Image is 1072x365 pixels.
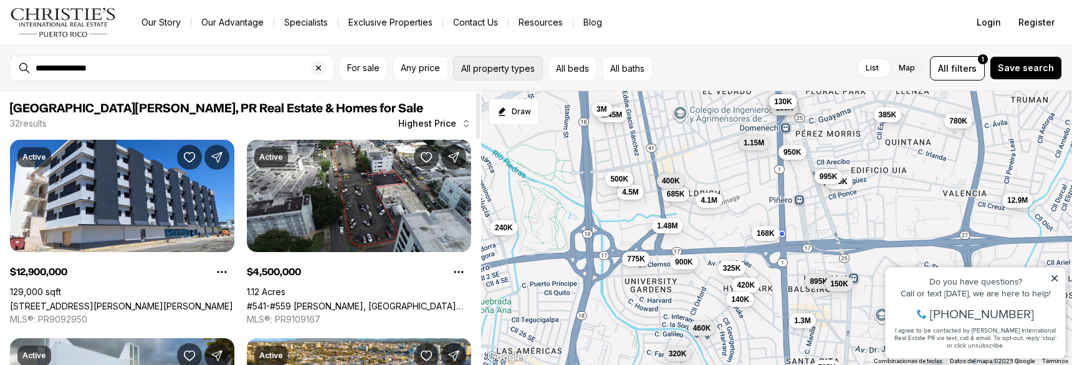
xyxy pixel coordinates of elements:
[13,28,180,37] div: Do you have questions?
[489,99,539,125] button: Start drawing
[548,56,597,80] button: All beds
[856,57,889,79] label: List
[815,169,843,184] button: 995K
[982,54,984,64] span: 1
[247,301,471,311] a: #541-#559 SERGIO CUEVAS BUSTAMENTE, HATO REY WARD, SAN JUAN PR, 00918
[820,172,838,182] span: 995K
[701,195,717,205] span: 4.1M
[652,218,682,233] button: 1.48M
[10,301,233,311] a: 602 BARBOSA AVE, SAN JUAN PR, 00926
[573,14,612,31] a: Blog
[951,62,977,75] span: filters
[398,119,456,129] span: Highest Price
[769,94,797,109] button: 130K
[783,147,802,157] span: 950K
[22,351,46,361] p: Active
[622,187,639,197] span: 4.5M
[391,111,479,136] button: Highest Price
[16,77,178,100] span: I agree to be contacted by [PERSON_NAME] International Real Estate PR via text, call & email. To ...
[10,102,423,115] span: [GEOGRAPHIC_DATA][PERSON_NAME], PR Real Estate & Homes for Sale
[664,346,692,361] button: 320K
[969,10,1008,35] button: Login
[622,251,650,266] button: 775K
[731,294,749,304] span: 140K
[998,63,1054,73] span: Save search
[944,114,972,129] button: 780K
[794,316,811,326] span: 1.3M
[726,292,754,307] button: 140K
[601,110,622,120] span: 1.45M
[805,274,833,289] button: 895K
[204,145,229,170] button: Share Property
[718,261,746,276] button: 325K
[1002,193,1033,208] button: 12.9M
[596,107,627,122] button: 1.45M
[696,193,722,208] button: 4.1M
[789,313,816,328] button: 1.3M
[495,223,513,233] span: 240K
[259,152,283,162] p: Active
[347,63,380,73] span: For sale
[670,255,698,270] button: 900K
[739,135,769,150] button: 1.15M
[744,138,764,148] span: 1.15M
[830,177,848,187] span: 175K
[1011,10,1062,35] button: Register
[1007,195,1028,205] span: 12.9M
[778,145,806,160] button: 950K
[311,56,333,80] button: Clear search input
[732,278,760,293] button: 420K
[752,226,780,241] button: 168K
[757,228,775,238] span: 168K
[825,276,853,291] button: 150K
[1018,17,1055,27] span: Register
[443,14,508,31] button: Contact Us
[874,107,902,122] button: 385K
[490,220,518,235] button: 240K
[977,17,1001,27] span: Login
[338,14,443,31] a: Exclusive Properties
[675,257,693,267] span: 900K
[259,351,283,361] p: Active
[22,152,46,162] p: Active
[453,56,543,80] button: All property types
[605,172,633,187] button: 500K
[810,276,828,286] span: 895K
[930,56,985,80] button: Allfilters1
[602,56,653,80] button: All baths
[339,56,388,80] button: For sale
[51,59,155,71] span: [PHONE_NUMBER]
[274,14,338,31] a: Specialists
[657,173,685,188] button: 400K
[830,279,848,289] span: 150K
[770,100,798,115] button: 130K
[949,116,967,126] span: 780K
[657,221,677,231] span: 1.48M
[669,349,687,359] span: 320K
[662,187,690,202] button: 685K
[723,263,741,273] span: 325K
[177,145,202,170] button: Save Property: 602 BARBOSA AVE
[627,254,645,264] span: 775K
[209,260,234,285] button: Property options
[446,260,471,285] button: Property options
[441,145,466,170] button: Share Property
[401,63,440,73] span: Any price
[191,14,274,31] a: Our Advantage
[688,321,716,336] button: 460K
[10,7,117,37] img: logo
[774,97,792,107] span: 130K
[617,185,644,200] button: 4.5M
[13,40,180,49] div: Call or text [DATE], we are here to help!
[737,280,755,290] span: 420K
[509,14,573,31] a: Resources
[610,174,628,184] span: 500K
[889,57,925,79] label: Map
[662,176,680,186] span: 400K
[938,62,949,75] span: All
[879,110,897,120] span: 385K
[596,104,607,114] span: 3M
[132,14,191,31] a: Our Story
[767,94,795,109] button: 270K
